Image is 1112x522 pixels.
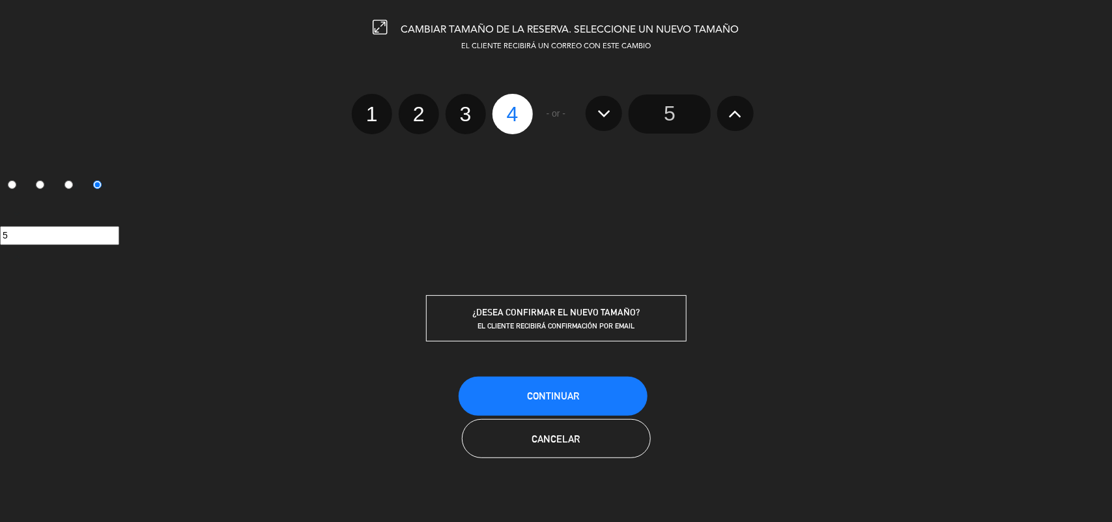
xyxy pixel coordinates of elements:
span: EL CLIENTE RECIBIRÁ UN CORREO CON ESTE CAMBIO [461,43,651,50]
label: 1 [352,94,392,134]
button: Cancelar [462,419,651,458]
span: CAMBIAR TAMAÑO DE LA RESERVA. SELECCIONE UN NUEVO TAMAÑO [401,25,739,35]
span: ¿DESEA CONFIRMAR EL NUEVO TAMAÑO? [472,307,640,317]
input: 3 [64,181,73,189]
input: 1 [8,181,16,189]
span: - or - [547,106,566,121]
label: 2 [399,94,439,134]
button: Continuar [459,377,648,416]
label: 3 [446,94,486,134]
span: Continuar [527,390,579,401]
label: 4 [492,94,533,134]
label: 2 [29,175,57,197]
input: 2 [36,181,44,189]
span: Cancelar [532,433,580,444]
label: 4 [85,175,114,197]
span: EL CLIENTE RECIBIRÁ CONFIRMACIÓN POR EMAIL [478,321,634,330]
input: 4 [93,181,102,189]
label: 3 [57,175,86,197]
